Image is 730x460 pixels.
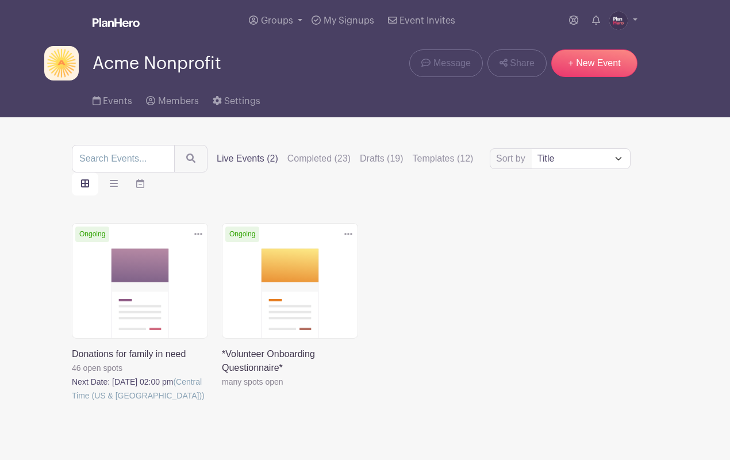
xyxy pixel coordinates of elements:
[324,16,374,25] span: My Signups
[93,18,140,27] img: logo_white-6c42ec7e38ccf1d336a20a19083b03d10ae64f83f12c07503d8b9e83406b4c7d.svg
[72,172,153,195] div: order and view
[609,11,628,30] img: PH-Logo-Circle-Centered-Purple.jpg
[360,152,404,166] label: Drafts (19)
[103,97,132,106] span: Events
[213,80,260,117] a: Settings
[224,97,260,106] span: Settings
[399,16,455,25] span: Event Invites
[93,54,221,73] span: Acme Nonprofit
[433,56,471,70] span: Message
[44,46,79,80] img: Acme-logo-ph.png
[261,16,293,25] span: Groups
[551,49,637,77] a: + New Event
[72,145,175,172] input: Search Events...
[287,152,351,166] label: Completed (23)
[217,152,278,166] label: Live Events (2)
[496,152,529,166] label: Sort by
[93,80,132,117] a: Events
[146,80,198,117] a: Members
[409,49,482,77] a: Message
[487,49,547,77] a: Share
[510,56,535,70] span: Share
[217,152,473,166] div: filters
[413,152,474,166] label: Templates (12)
[158,97,199,106] span: Members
